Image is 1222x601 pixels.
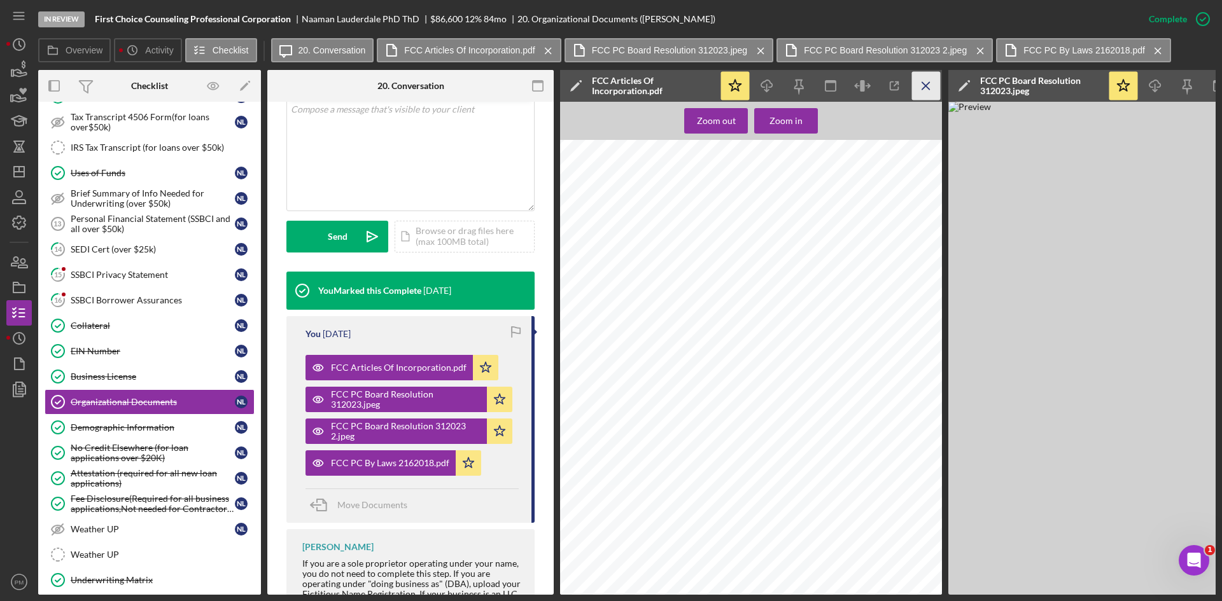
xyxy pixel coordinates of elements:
[1149,6,1187,32] div: Complete
[323,329,351,339] time: 2025-09-10 18:53
[71,270,235,280] div: SSBCI Privacy Statement
[302,14,430,24] div: Naaman Lauderdale PhD ThD
[1136,6,1216,32] button: Complete
[71,443,235,463] div: No Credit Elsewhere (for loan applications over $20K)
[302,542,374,552] div: [PERSON_NAME]
[45,466,255,491] a: Attestation (required for all new loan applications)NL
[305,418,512,444] button: FCC PC Board Resolution 312023 2.jpeg
[45,567,255,593] a: Underwriting Matrix
[54,245,62,253] tspan: 14
[45,338,255,364] a: EIN NumberNL
[45,516,255,542] a: Weather UPNL
[1023,45,1145,55] label: FCC PC By Laws 2162018.pdf
[71,168,235,178] div: Uses of Funds
[45,313,255,338] a: CollateralNL
[592,45,747,55] label: FCC PC Board Resolution 312023.jpeg
[331,363,467,373] div: FCC Articles Of Incorporation.pdf
[235,218,248,230] div: N L
[45,262,255,287] a: 15SSBCI Privacy StatementNL
[776,38,993,62] button: FCC PC Board Resolution 312023 2.jpeg
[45,109,255,135] a: Tax Transcript 4506 Form(for loans over$50k)NL
[53,220,61,228] tspan: 13
[271,38,374,62] button: 20. Conversation
[517,14,715,24] div: 20. Organizational Documents ([PERSON_NAME])
[71,244,235,254] div: SEDI Cert (over $25k)
[377,38,561,62] button: FCC Articles Of Incorporation.pdf
[71,371,235,382] div: Business License
[235,472,248,485] div: N L
[66,45,102,55] label: Overview
[45,135,255,160] a: IRS Tax Transcript (for loans over $50k)
[38,38,111,62] button: Overview
[305,329,321,339] div: You
[131,81,168,91] div: Checklist
[331,421,481,441] div: FCC PC Board Resolution 312023 2.jpeg
[1179,545,1209,576] iframe: Intercom live chat
[71,346,235,356] div: EIN Number
[45,415,255,440] a: Demographic InformationNL
[592,76,713,96] div: FCC Articles Of Incorporation.pdf
[71,549,254,560] div: Weather UP
[754,108,818,134] button: Zoom in
[331,458,449,468] div: FCC PC By Laws 2162018.pdf
[996,38,1171,62] button: FCC PC By Laws 2162018.pdf
[404,45,535,55] label: FCC Articles Of Incorporation.pdf
[423,286,451,296] time: 2025-09-10 18:53
[45,491,255,516] a: Fee Disclosure(Required for all business applications,Not needed for Contractor loans)NL
[337,499,407,510] span: Move Documents
[145,45,173,55] label: Activity
[71,494,235,514] div: Fee Disclosure(Required for all business applications,Not needed for Contractor loans)
[71,422,235,432] div: Demographic Information
[114,38,181,62] button: Activity
[377,81,444,91] div: 20. Conversation
[1205,545,1215,555] span: 1
[235,243,248,256] div: N L
[980,76,1101,96] div: FCC PC Board Resolution 312023.jpeg
[235,370,248,383] div: N L
[235,192,248,205] div: N L
[6,569,32,595] button: PM
[71,295,235,305] div: SSBCI Borrower Assurances
[45,440,255,466] a: No Credit Elsewhere (for loan applications over $20K)NL
[45,287,255,313] a: 16SSBCI Borrower AssurancesNL
[45,364,255,389] a: Business LicenseNL
[235,294,248,307] div: N L
[235,523,248,535] div: N L
[298,45,366,55] label: 20. Conversation
[235,396,248,408] div: N L
[235,116,248,128] div: N L
[185,38,257,62] button: Checklist
[71,214,235,234] div: Personal Financial Statement (SSBCI and all over $50k)
[45,160,255,186] a: Uses of FundsNL
[305,450,481,476] button: FCC PC By Laws 2162018.pdf
[45,542,255,567] a: Weather UP
[54,296,62,304] tspan: 16
[45,389,255,415] a: Organizational DocumentsNL
[697,108,736,134] div: Zoom out
[484,14,507,24] div: 84 mo
[45,186,255,211] a: Brief Summary of Info Needed for Underwriting (over $50k)NL
[71,188,235,209] div: Brief Summary of Info Needed for Underwriting (over $50k)
[769,108,803,134] div: Zoom in
[71,142,254,153] div: IRS Tax Transcript (for loans over $50k)
[305,387,512,412] button: FCC PC Board Resolution 312023.jpeg
[235,268,248,281] div: N L
[235,446,248,459] div: N L
[465,14,482,24] div: 12 %
[331,389,481,410] div: FCC PC Board Resolution 312023.jpeg
[235,497,248,510] div: N L
[235,319,248,332] div: N L
[305,489,420,521] button: Move Documents
[71,112,235,132] div: Tax Transcript 4506 Form(for loans over$50k)
[565,38,773,62] button: FCC PC Board Resolution 312023.jpeg
[804,45,967,55] label: FCC PC Board Resolution 312023 2.jpeg
[213,45,249,55] label: Checklist
[684,108,748,134] button: Zoom out
[45,237,255,262] a: 14SEDI Cert (over $25k)NL
[305,355,498,380] button: FCC Articles Of Incorporation.pdf
[15,579,24,586] text: PM
[95,14,291,24] b: First Choice Counseling Professional Corporation
[235,421,248,434] div: N L
[318,286,421,296] div: You Marked this Complete
[71,397,235,407] div: Organizational Documents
